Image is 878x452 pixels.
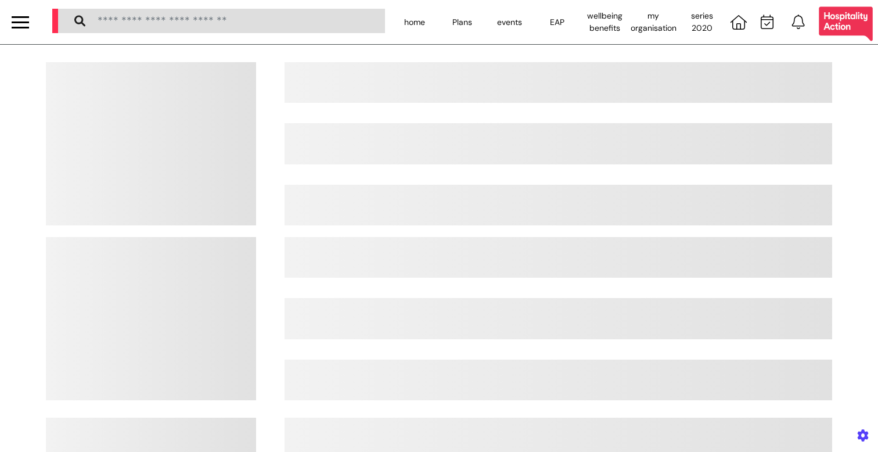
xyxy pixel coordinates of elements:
div: EAP [534,6,581,38]
div: series 2020 [678,6,726,38]
div: wellbeing benefits [581,6,629,38]
div: Plans [438,6,486,38]
div: events [486,6,534,38]
div: home [391,6,438,38]
div: my organisation [629,6,678,38]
